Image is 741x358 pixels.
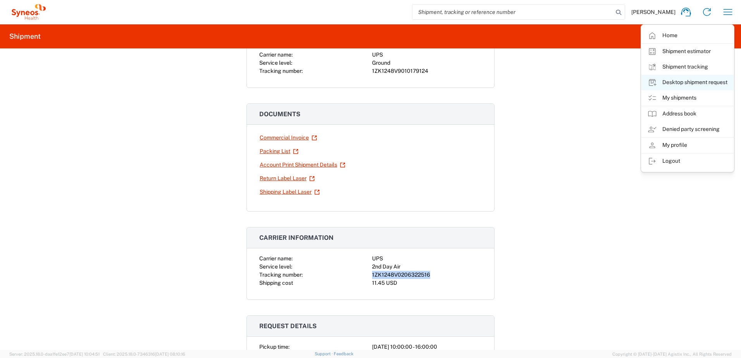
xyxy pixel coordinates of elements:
[9,352,100,356] span: Server: 2025.18.0-daa1fe12ee7
[259,272,303,278] span: Tracking number:
[372,279,482,287] div: 11.45 USD
[259,172,315,185] a: Return Label Laser
[259,60,292,66] span: Service level:
[372,271,482,279] div: 1ZK1248V0206322516
[259,280,293,286] span: Shipping cost
[372,67,482,75] div: 1ZK1248V9010179124
[259,234,334,241] span: Carrier information
[641,44,734,59] a: Shipment estimator
[259,68,303,74] span: Tracking number:
[259,322,317,330] span: Request details
[641,28,734,43] a: Home
[641,59,734,75] a: Shipment tracking
[259,110,300,118] span: Documents
[259,145,299,158] a: Packing List
[103,352,185,356] span: Client: 2025.18.0-7346316
[641,153,734,169] a: Logout
[641,75,734,90] a: Desktop shipment request
[259,158,346,172] a: Account Print Shipment Details
[412,5,613,19] input: Shipment, tracking or reference number
[69,352,100,356] span: [DATE] 10:04:51
[259,344,290,350] span: Pickup time:
[612,351,732,358] span: Copyright © [DATE]-[DATE] Agistix Inc., All Rights Reserved
[631,9,676,15] span: [PERSON_NAME]
[155,352,185,356] span: [DATE] 08:10:16
[372,255,482,263] div: UPS
[315,351,334,356] a: Support
[259,131,317,145] a: Commercial Invoice
[641,90,734,106] a: My shipments
[259,185,320,199] a: Shipping Label Laser
[372,343,482,351] div: [DATE] 10:00:00 - 16:00:00
[259,52,293,58] span: Carrier name:
[259,263,292,270] span: Service level:
[334,351,353,356] a: Feedback
[372,51,482,59] div: UPS
[641,138,734,153] a: My profile
[259,255,293,262] span: Carrier name:
[372,263,482,271] div: 2nd Day Air
[372,59,482,67] div: Ground
[9,32,41,41] h2: Shipment
[641,106,734,122] a: Address book
[641,122,734,137] a: Denied party screening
